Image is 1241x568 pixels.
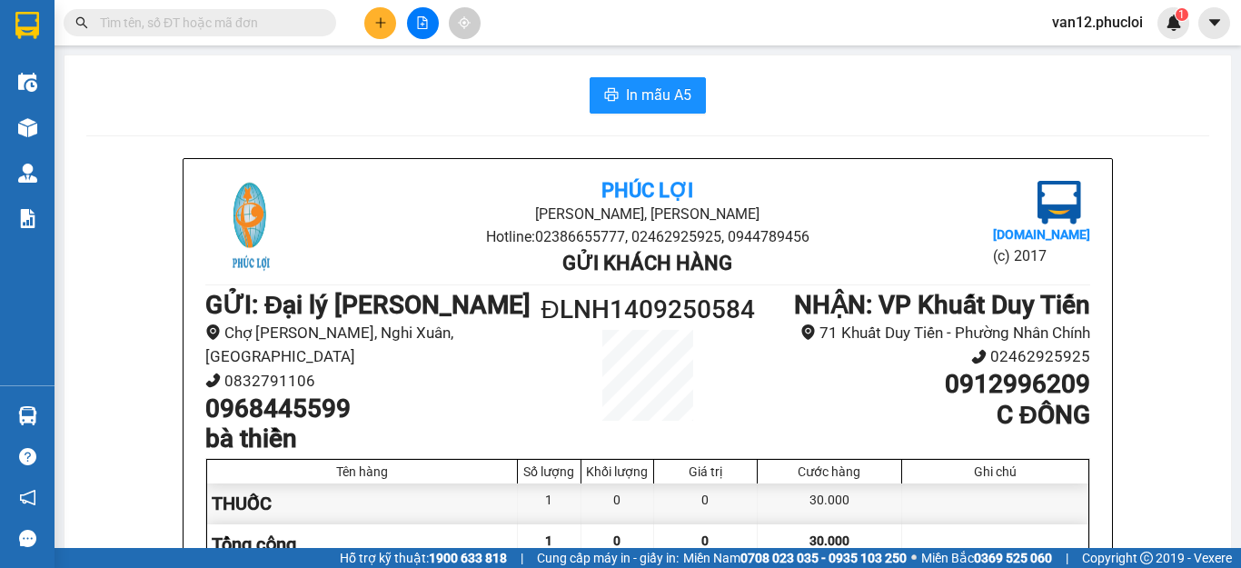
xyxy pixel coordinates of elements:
[18,209,37,228] img: solution-icon
[416,16,429,29] span: file-add
[374,16,387,29] span: plus
[18,164,37,183] img: warehouse-icon
[626,84,691,106] span: In mẫu A5
[701,533,709,548] span: 0
[921,548,1052,568] span: Miền Bắc
[590,77,706,114] button: printerIn mẫu A5
[800,324,816,340] span: environment
[75,16,88,29] span: search
[1178,8,1185,21] span: 1
[205,424,537,454] h1: bà thiền
[18,406,37,425] img: warehouse-icon
[759,321,1090,345] li: 71 Khuất Duy Tiến - Phường Nhân Chính
[205,321,537,369] li: Chợ [PERSON_NAME], Nghi Xuân, [GEOGRAPHIC_DATA]
[522,464,576,479] div: Số lượng
[1066,548,1068,568] span: |
[659,464,752,479] div: Giá trị
[100,13,314,33] input: Tìm tên, số ĐT hoặc mã đơn
[429,551,507,565] strong: 1900 633 818
[212,533,296,555] span: Tổng cộng
[562,252,732,274] b: Gửi khách hàng
[205,394,537,424] h1: 0968445599
[1037,11,1157,34] span: van12.phucloi
[205,290,531,320] b: GỬI : Đại lý [PERSON_NAME]
[809,533,849,548] span: 30.000
[604,87,619,105] span: printer
[18,73,37,92] img: warehouse-icon
[407,7,439,39] button: file-add
[207,483,518,524] div: THUỐC
[1140,552,1153,564] span: copyright
[1176,8,1188,21] sup: 1
[971,349,987,364] span: phone
[537,290,759,330] h1: ĐLNH1409250584
[352,225,942,248] li: Hotline: 02386655777, 02462925925, 0944789456
[19,489,36,506] span: notification
[537,548,679,568] span: Cung cấp máy in - giấy in:
[15,12,39,39] img: logo-vxr
[759,344,1090,369] li: 02462925925
[993,244,1090,267] li: (c) 2017
[19,530,36,547] span: message
[613,533,620,548] span: 0
[1037,181,1081,224] img: logo.jpg
[759,400,1090,431] h1: C ĐÔNG
[993,227,1090,242] b: [DOMAIN_NAME]
[762,464,897,479] div: Cước hàng
[364,7,396,39] button: plus
[654,483,758,524] div: 0
[340,548,507,568] span: Hỗ trợ kỹ thuật:
[907,464,1084,479] div: Ghi chú
[518,483,581,524] div: 1
[521,548,523,568] span: |
[601,179,693,202] b: Phúc Lợi
[19,448,36,465] span: question-circle
[1198,7,1230,39] button: caret-down
[794,290,1090,320] b: NHẬN : VP Khuất Duy Tiến
[759,369,1090,400] h1: 0912996209
[212,464,512,479] div: Tên hàng
[911,554,917,562] span: ⚪️
[974,551,1052,565] strong: 0369 525 060
[683,548,907,568] span: Miền Nam
[581,483,654,524] div: 0
[352,203,942,225] li: [PERSON_NAME], [PERSON_NAME]
[205,369,537,394] li: 0832791106
[18,118,37,137] img: warehouse-icon
[545,533,552,548] span: 1
[758,483,902,524] div: 30.000
[205,324,221,340] span: environment
[458,16,471,29] span: aim
[1206,15,1223,31] span: caret-down
[205,373,221,388] span: phone
[205,181,296,272] img: logo.jpg
[1166,15,1182,31] img: icon-new-feature
[586,464,649,479] div: Khối lượng
[449,7,481,39] button: aim
[740,551,907,565] strong: 0708 023 035 - 0935 103 250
